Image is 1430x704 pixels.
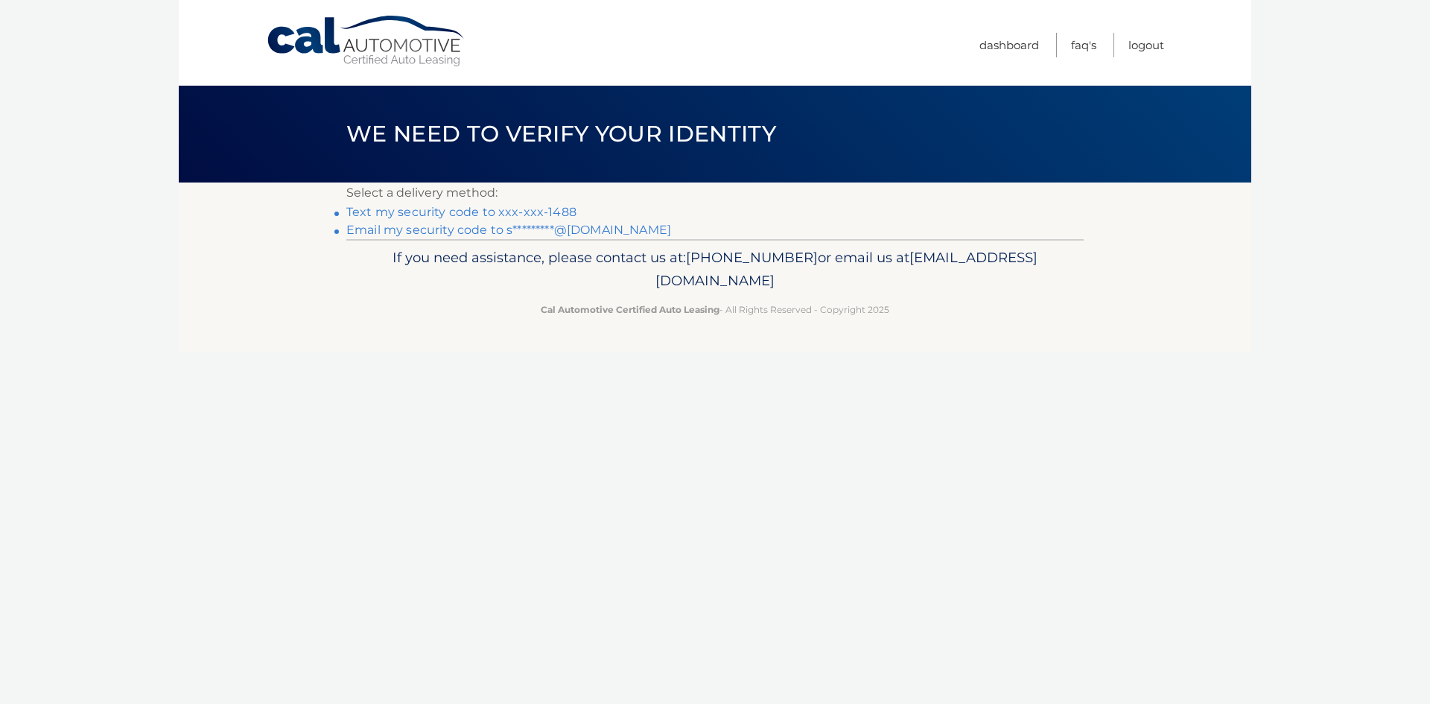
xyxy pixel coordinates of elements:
[979,33,1039,57] a: Dashboard
[346,205,576,219] a: Text my security code to xxx-xxx-1488
[356,302,1074,317] p: - All Rights Reserved - Copyright 2025
[356,246,1074,294] p: If you need assistance, please contact us at: or email us at
[1128,33,1164,57] a: Logout
[346,120,776,148] span: We need to verify your identity
[266,15,467,68] a: Cal Automotive
[1071,33,1096,57] a: FAQ's
[541,304,719,315] strong: Cal Automotive Certified Auto Leasing
[686,249,818,266] span: [PHONE_NUMBER]
[346,183,1084,203] p: Select a delivery method:
[346,223,671,237] a: Email my security code to s*********@[DOMAIN_NAME]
